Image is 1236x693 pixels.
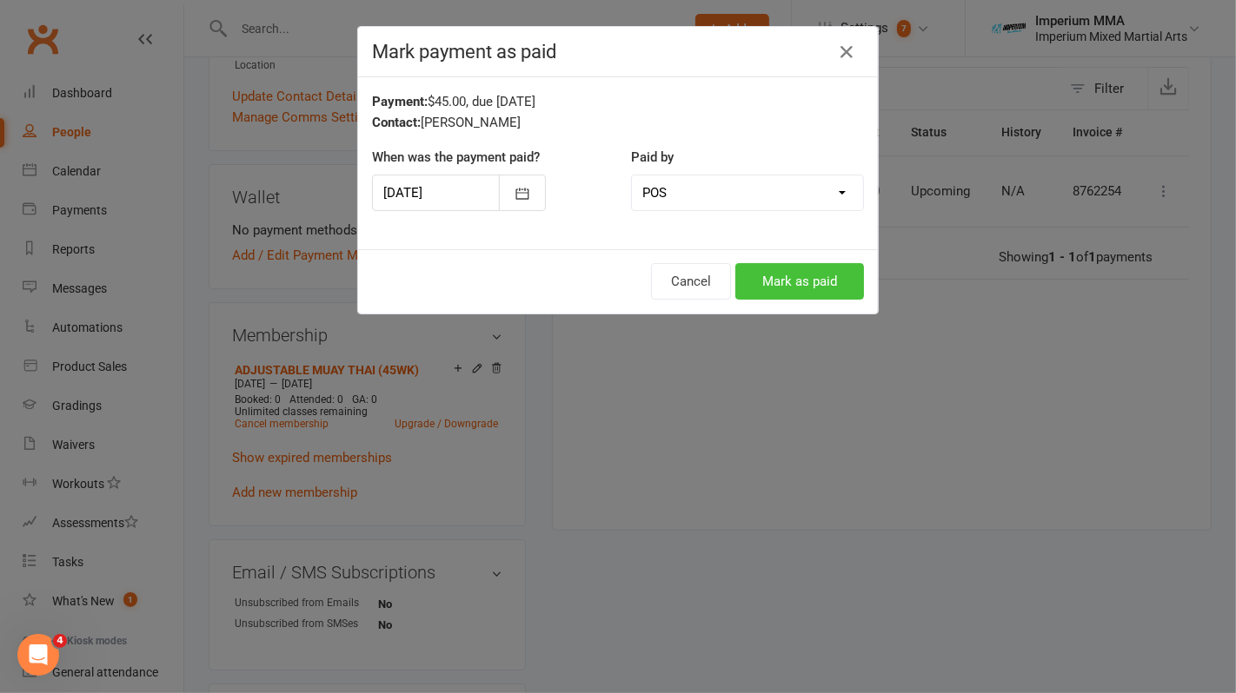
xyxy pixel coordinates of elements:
[631,147,674,168] label: Paid by
[17,634,59,676] iframe: Intercom live chat
[833,38,861,66] button: Close
[735,263,864,300] button: Mark as paid
[372,115,421,130] strong: Contact:
[372,147,540,168] label: When was the payment paid?
[372,91,864,112] div: $45.00, due [DATE]
[372,41,864,63] h4: Mark payment as paid
[372,94,428,109] strong: Payment:
[53,634,67,648] span: 4
[651,263,731,300] button: Cancel
[372,112,864,133] div: [PERSON_NAME]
